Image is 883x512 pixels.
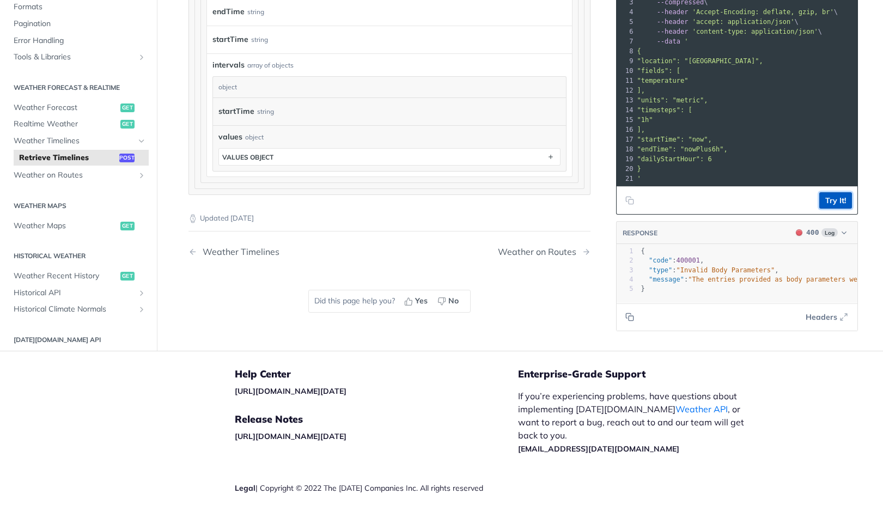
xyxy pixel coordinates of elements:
[617,46,635,56] div: 8
[637,67,680,75] span: "fields": [
[8,268,149,284] a: Weather Recent Historyget
[218,131,242,143] span: values
[617,247,634,256] div: 1
[617,36,635,46] div: 7
[14,221,118,231] span: Weather Maps
[14,271,118,282] span: Weather Recent History
[617,76,635,86] div: 11
[14,52,135,63] span: Tools & Libraries
[617,144,635,154] div: 18
[518,389,756,455] p: If you’re experiencing problems, have questions about implementing [DATE][DOMAIN_NAME] , or want ...
[137,289,146,297] button: Show subpages for Historical API
[119,153,135,162] span: post
[684,38,688,45] span: '
[637,155,712,163] span: "dailyStartHour": 6
[641,247,645,255] span: {
[188,247,361,257] a: Previous Page: Weather Timelines
[14,304,135,315] span: Historical Climate Normals
[120,222,135,230] span: get
[14,35,146,46] span: Error Handling
[617,115,635,125] div: 15
[120,103,135,112] span: get
[806,228,819,236] span: 400
[14,136,135,147] span: Weather Timelines
[137,53,146,62] button: Show subpages for Tools & Libraries
[622,309,637,325] button: Copy to clipboard
[8,100,149,116] a: Weather Forecastget
[247,60,294,70] div: array of objects
[637,116,653,124] span: "1h"
[617,174,635,184] div: 21
[14,149,149,166] a: Retrieve Timelinespost
[212,4,245,20] label: endTime
[14,288,135,298] span: Historical API
[448,295,459,307] span: No
[188,213,590,224] p: Updated [DATE]
[657,28,689,35] span: --header
[257,103,274,119] div: string
[8,116,149,132] a: Realtime Weatherget
[617,135,635,144] div: 17
[677,257,700,264] span: 400001
[434,293,465,309] button: No
[8,33,149,49] a: Error Handling
[677,266,775,273] span: "Invalid Body Parameters"
[637,87,645,94] span: ],
[617,27,635,36] div: 6
[641,266,779,273] span: : ,
[8,133,149,149] a: Weather TimelinesHide subpages for Weather Timelines
[641,257,704,264] span: : ,
[637,165,641,173] span: }
[8,285,149,301] a: Historical APIShow subpages for Historical API
[137,171,146,180] button: Show subpages for Weather on Routes
[821,228,838,237] span: Log
[637,145,728,153] span: "endTime": "nowPlus6h",
[235,413,518,426] h5: Release Notes
[222,153,273,161] div: values object
[692,28,818,35] span: 'content-type: application/json'
[806,311,837,322] span: Headers
[649,266,672,273] span: "type"
[14,2,146,13] span: Formats
[637,106,692,114] span: "timesteps": [
[637,175,641,182] span: '
[247,4,264,20] div: string
[120,120,135,129] span: get
[137,137,146,145] button: Hide subpages for Weather Timelines
[637,136,712,143] span: "startTime": "now",
[800,309,852,325] button: Headers
[308,290,471,313] div: Did this page help you?
[498,247,582,257] div: Weather on Routes
[617,256,634,265] div: 2
[649,257,672,264] span: "code"
[8,16,149,32] a: Pagination
[617,164,635,174] div: 20
[617,17,635,27] div: 5
[235,483,255,493] a: Legal
[8,83,149,93] h2: Weather Forecast & realtime
[518,444,679,454] a: [EMAIL_ADDRESS][DATE][DOMAIN_NAME]
[675,404,728,415] a: Weather API
[498,247,590,257] a: Next Page: Weather on Routes
[213,77,563,97] div: object
[657,38,680,45] span: --data
[8,335,149,345] h2: [DATE][DOMAIN_NAME] API
[692,8,834,16] span: 'Accept-Encoding: deflate, gzip, br'
[617,284,634,294] div: 5
[415,295,428,307] span: Yes
[212,32,248,47] label: startTime
[218,103,254,119] label: startTime
[622,192,637,209] button: Copy to clipboard
[8,218,149,234] a: Weather Mapsget
[8,49,149,65] a: Tools & LibrariesShow subpages for Tools & Libraries
[617,86,635,95] div: 12
[637,96,708,104] span: "units": "metric",
[8,301,149,318] a: Historical Climate NormalsShow subpages for Historical Climate Normals
[14,119,118,130] span: Realtime Weather
[637,8,838,16] span: \
[120,272,135,281] span: get
[796,229,802,236] span: 400
[617,105,635,115] div: 14
[14,102,118,113] span: Weather Forecast
[14,170,135,181] span: Weather on Routes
